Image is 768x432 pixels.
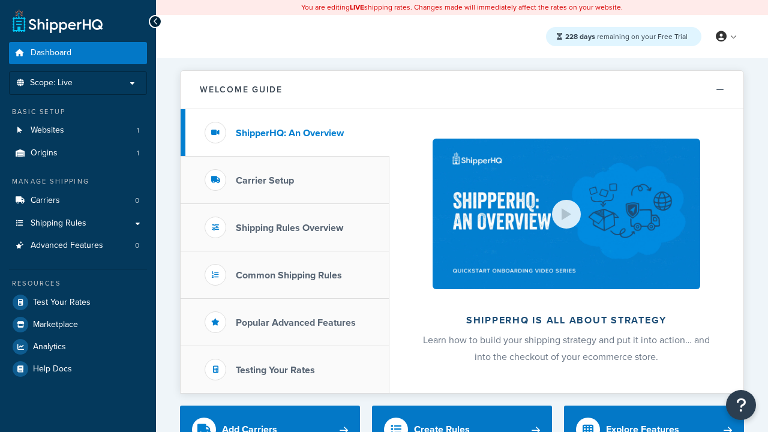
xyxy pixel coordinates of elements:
[31,241,103,251] span: Advanced Features
[9,176,147,187] div: Manage Shipping
[135,196,139,206] span: 0
[236,317,356,328] h3: Popular Advanced Features
[236,365,315,376] h3: Testing Your Rates
[236,128,344,139] h3: ShipperHQ: An Overview
[9,119,147,142] li: Websites
[236,175,294,186] h3: Carrier Setup
[31,48,71,58] span: Dashboard
[31,218,86,229] span: Shipping Rules
[31,148,58,158] span: Origins
[33,298,91,308] span: Test Your Rates
[9,190,147,212] a: Carriers0
[9,190,147,212] li: Carriers
[565,31,595,42] strong: 228 days
[137,125,139,136] span: 1
[9,292,147,313] a: Test Your Rates
[9,235,147,257] a: Advanced Features0
[9,336,147,358] a: Analytics
[9,235,147,257] li: Advanced Features
[9,142,147,164] li: Origins
[137,148,139,158] span: 1
[421,315,712,326] h2: ShipperHQ is all about strategy
[9,278,147,289] div: Resources
[423,333,710,364] span: Learn how to build your shipping strategy and put it into action… and into the checkout of your e...
[135,241,139,251] span: 0
[9,42,147,64] a: Dashboard
[726,390,756,420] button: Open Resource Center
[433,139,700,289] img: ShipperHQ is all about strategy
[200,85,283,94] h2: Welcome Guide
[33,342,66,352] span: Analytics
[31,196,60,206] span: Carriers
[33,364,72,374] span: Help Docs
[9,358,147,380] a: Help Docs
[31,125,64,136] span: Websites
[236,270,342,281] h3: Common Shipping Rules
[236,223,343,233] h3: Shipping Rules Overview
[350,2,364,13] b: LIVE
[565,31,688,42] span: remaining on your Free Trial
[9,119,147,142] a: Websites1
[181,71,743,109] button: Welcome Guide
[9,314,147,335] a: Marketplace
[30,78,73,88] span: Scope: Live
[9,142,147,164] a: Origins1
[9,107,147,117] div: Basic Setup
[9,212,147,235] a: Shipping Rules
[33,320,78,330] span: Marketplace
